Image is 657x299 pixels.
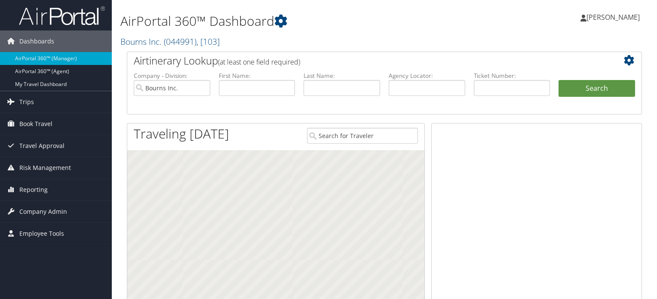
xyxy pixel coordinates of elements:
[304,71,380,80] label: Last Name:
[389,71,465,80] label: Agency Locator:
[19,201,67,222] span: Company Admin
[559,80,635,97] button: Search
[19,223,64,244] span: Employee Tools
[164,36,196,47] span: ( 044991 )
[120,36,220,47] a: Bourns Inc.
[19,113,52,135] span: Book Travel
[307,128,418,144] input: Search for Traveler
[196,36,220,47] span: , [ 103 ]
[134,71,210,80] label: Company - Division:
[134,125,229,143] h1: Traveling [DATE]
[474,71,550,80] label: Ticket Number:
[586,12,640,22] span: [PERSON_NAME]
[19,135,64,157] span: Travel Approval
[19,6,105,26] img: airportal-logo.png
[580,4,648,30] a: [PERSON_NAME]
[219,71,295,80] label: First Name:
[19,91,34,113] span: Trips
[120,12,473,30] h1: AirPortal 360™ Dashboard
[218,57,300,67] span: (at least one field required)
[19,157,71,179] span: Risk Management
[19,179,48,200] span: Reporting
[19,31,54,52] span: Dashboards
[134,53,592,68] h2: Airtinerary Lookup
